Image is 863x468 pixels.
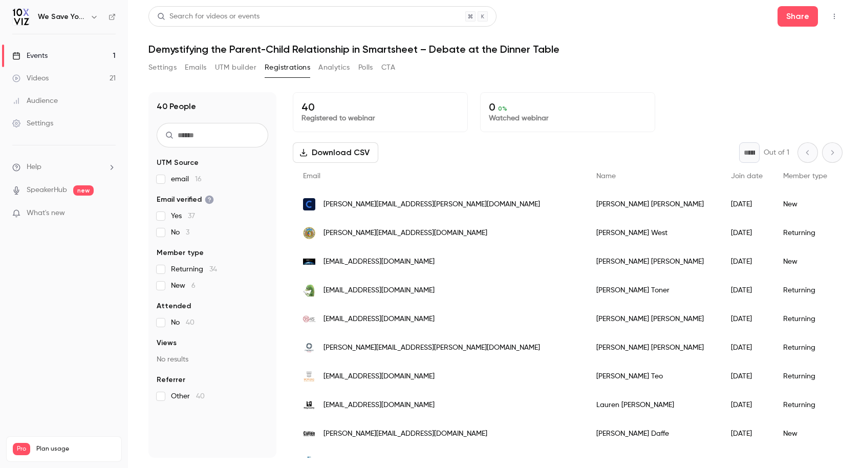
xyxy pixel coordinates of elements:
[586,190,721,219] div: [PERSON_NAME] [PERSON_NAME]
[721,276,773,305] div: [DATE]
[358,59,373,76] button: Polls
[764,147,789,158] p: Out of 1
[209,266,217,273] span: 34
[301,113,459,123] p: Registered to webinar
[12,162,116,173] li: help-dropdown-opener
[186,319,195,326] span: 40
[196,393,205,400] span: 40
[323,343,540,353] span: [PERSON_NAME][EMAIL_ADDRESS][PERSON_NAME][DOMAIN_NAME]
[27,162,41,173] span: Help
[323,457,435,468] span: [EMAIL_ADDRESS][DOMAIN_NAME]
[188,212,195,220] span: 37
[191,282,196,289] span: 6
[303,198,315,210] img: dayforce.com
[586,247,721,276] div: [PERSON_NAME] [PERSON_NAME]
[301,101,459,113] p: 40
[157,158,268,401] section: facet-groups
[185,59,206,76] button: Emails
[303,428,315,440] img: cullendiesel.com
[13,443,30,455] span: Pro
[171,317,195,328] span: No
[157,11,260,22] div: Search for videos or events
[721,391,773,419] div: [DATE]
[773,190,837,219] div: New
[12,96,58,106] div: Audience
[773,362,837,391] div: Returning
[171,227,189,238] span: No
[171,281,196,291] span: New
[36,445,115,453] span: Plan usage
[323,285,435,296] span: [EMAIL_ADDRESS][DOMAIN_NAME]
[778,6,818,27] button: Share
[73,185,94,196] span: new
[157,195,214,205] span: Email verified
[171,391,205,401] span: Other
[303,284,315,296] img: geico.com
[157,375,185,385] span: Referrer
[12,73,49,83] div: Videos
[13,9,29,25] img: We Save You Time!
[783,173,827,180] span: Member type
[265,59,310,76] button: Registrations
[773,305,837,333] div: Returning
[186,229,189,236] span: 3
[773,391,837,419] div: Returning
[303,259,315,265] img: jonesday.com
[323,228,487,239] span: [PERSON_NAME][EMAIL_ADDRESS][DOMAIN_NAME]
[293,142,378,163] button: Download CSV
[27,208,65,219] span: What's new
[489,113,646,123] p: Watched webinar
[773,276,837,305] div: Returning
[381,59,395,76] button: CTA
[773,219,837,247] div: Returning
[721,305,773,333] div: [DATE]
[303,399,315,411] img: kingcounty.gov
[171,264,217,274] span: Returning
[318,59,350,76] button: Analytics
[586,305,721,333] div: [PERSON_NAME] [PERSON_NAME]
[303,227,315,239] img: health.mo.gov
[586,219,721,247] div: [PERSON_NAME] West
[148,43,843,55] h1: Demystifying the Parent-Child Relationship in Smartsheet – Debate at the Dinner Table
[12,118,53,129] div: Settings
[721,333,773,362] div: [DATE]
[323,429,487,439] span: [PERSON_NAME][EMAIL_ADDRESS][DOMAIN_NAME]
[721,362,773,391] div: [DATE]
[586,333,721,362] div: [PERSON_NAME] [PERSON_NAME]
[171,174,202,184] span: email
[489,101,646,113] p: 0
[596,173,616,180] span: Name
[586,276,721,305] div: [PERSON_NAME] Toner
[323,199,540,210] span: [PERSON_NAME][EMAIL_ADDRESS][PERSON_NAME][DOMAIN_NAME]
[721,190,773,219] div: [DATE]
[586,419,721,448] div: [PERSON_NAME] Daffe
[303,370,315,382] img: morling.edu.au
[773,333,837,362] div: Returning
[148,59,177,76] button: Settings
[303,313,315,325] img: 3545consulting.com
[195,176,202,183] span: 16
[498,105,507,112] span: 0 %
[323,314,435,325] span: [EMAIL_ADDRESS][DOMAIN_NAME]
[157,354,268,365] p: No results
[586,362,721,391] div: [PERSON_NAME] Teo
[323,400,435,411] span: [EMAIL_ADDRESS][DOMAIN_NAME]
[303,342,315,354] img: madisontech.com.au
[157,248,204,258] span: Member type
[721,219,773,247] div: [DATE]
[731,173,763,180] span: Join date
[773,419,837,448] div: New
[773,247,837,276] div: New
[157,338,177,348] span: Views
[27,185,67,196] a: SpeakerHub
[171,211,195,221] span: Yes
[586,391,721,419] div: Lauren [PERSON_NAME]
[721,247,773,276] div: [DATE]
[303,173,320,180] span: Email
[157,100,196,113] h1: 40 People
[12,51,48,61] div: Events
[215,59,256,76] button: UTM builder
[157,158,199,168] span: UTM Source
[38,12,86,22] h6: We Save You Time!
[157,301,191,311] span: Attended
